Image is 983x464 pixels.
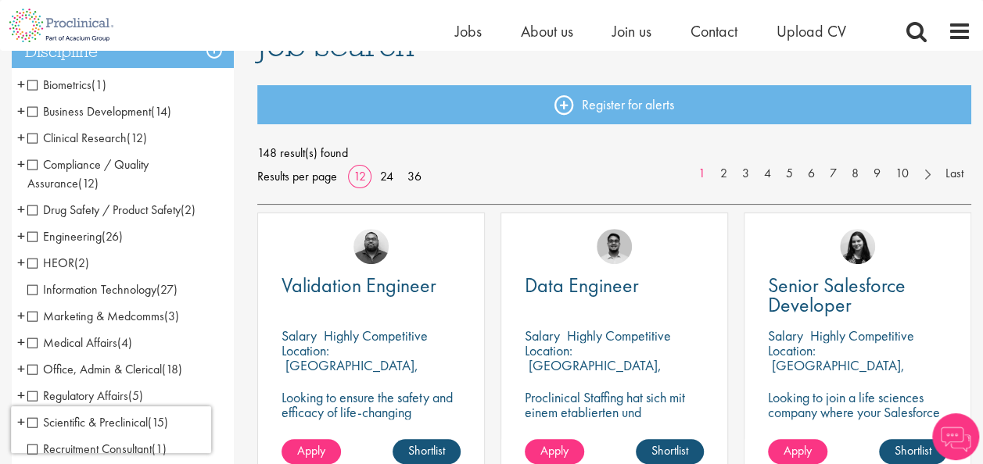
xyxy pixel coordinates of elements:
[17,330,25,354] span: +
[597,229,632,264] img: Timothy Deschamps
[17,126,25,149] span: +
[521,21,573,41] a: About us
[810,327,914,344] p: Highly Competitive
[777,21,846,41] a: Upload CV
[768,276,947,315] a: Senior Salesforce Developer
[348,168,371,184] a: 12
[778,165,801,183] a: 5
[17,152,25,176] span: +
[27,361,162,377] span: Office, Admin & Clerical
[567,327,671,344] p: Highly Competitive
[282,272,436,298] span: Validation Engineer
[636,439,704,464] a: Shortlist
[156,281,178,298] span: (27)
[17,198,25,221] span: +
[74,255,89,271] span: (2)
[866,165,888,183] a: 9
[282,439,341,464] a: Apply
[691,21,737,41] span: Contact
[27,156,149,191] span: Compliance / Quality Assurance
[525,439,584,464] a: Apply
[102,228,123,244] span: (26)
[128,387,143,404] span: (5)
[540,442,569,459] span: Apply
[151,103,171,120] span: (14)
[612,21,651,41] a: Join us
[27,202,181,218] span: Drug Safety / Product Safety
[27,281,156,298] span: Information Technology
[162,361,182,377] span: (18)
[12,35,234,69] h3: Discipline
[768,356,905,389] p: [GEOGRAPHIC_DATA], [GEOGRAPHIC_DATA]
[525,327,560,344] span: Salary
[257,165,337,188] span: Results per page
[525,276,704,295] a: Data Engineer
[734,165,757,183] a: 3
[525,341,572,359] span: Location:
[27,255,74,271] span: HEOR
[27,361,182,377] span: Office, Admin & Clerical
[375,168,399,184] a: 24
[17,99,25,123] span: +
[768,439,827,464] a: Apply
[27,202,196,218] span: Drug Safety / Product Safety
[932,413,979,460] img: Chatbot
[888,165,917,183] a: 10
[27,130,127,146] span: Clinical Research
[938,165,971,183] a: Last
[27,387,128,404] span: Regulatory Affairs
[879,439,947,464] a: Shortlist
[27,255,89,271] span: HEOR
[691,165,713,183] a: 1
[27,308,179,324] span: Marketing & Medcomms
[712,165,735,183] a: 2
[840,229,875,264] img: Indre Stankeviciute
[297,442,325,459] span: Apply
[282,276,461,295] a: Validation Engineer
[17,73,25,96] span: +
[17,251,25,274] span: +
[181,202,196,218] span: (2)
[27,334,117,351] span: Medical Affairs
[768,341,816,359] span: Location:
[525,272,639,298] span: Data Engineer
[822,165,845,183] a: 7
[78,175,99,191] span: (12)
[282,356,418,389] p: [GEOGRAPHIC_DATA], [GEOGRAPHIC_DATA]
[17,357,25,380] span: +
[784,442,812,459] span: Apply
[27,281,178,298] span: Information Technology
[117,334,132,351] span: (4)
[27,77,106,93] span: Biometrics
[27,103,151,120] span: Business Development
[768,272,906,318] span: Senior Salesforce Developer
[525,356,662,389] p: [GEOGRAPHIC_DATA], [GEOGRAPHIC_DATA]
[164,308,179,324] span: (3)
[257,85,971,124] a: Register for alerts
[127,130,147,146] span: (12)
[282,341,329,359] span: Location:
[11,406,211,453] iframe: reCAPTCHA
[768,327,803,344] span: Salary
[27,103,171,120] span: Business Development
[27,228,123,244] span: Engineering
[402,168,427,184] a: 36
[455,21,482,41] a: Jobs
[393,439,461,464] a: Shortlist
[27,308,164,324] span: Marketing & Medcomms
[17,304,25,327] span: +
[91,77,106,93] span: (1)
[282,327,317,344] span: Salary
[756,165,779,183] a: 4
[844,165,866,183] a: 8
[27,387,143,404] span: Regulatory Affairs
[353,229,389,264] img: Ashley Bennett
[800,165,823,183] a: 6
